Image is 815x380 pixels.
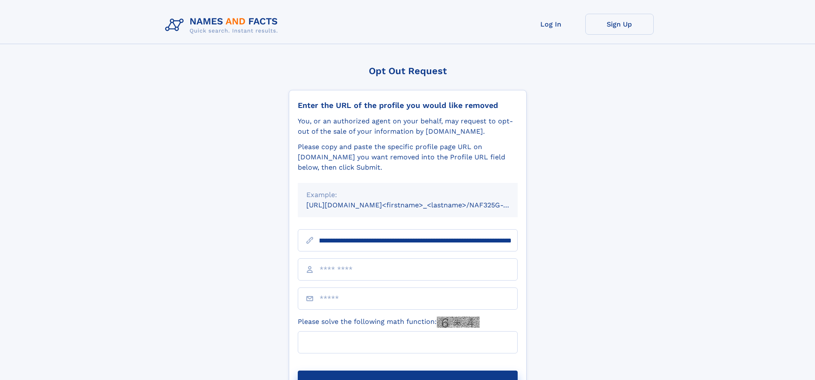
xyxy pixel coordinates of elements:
[517,14,585,35] a: Log In
[289,66,527,76] div: Opt Out Request
[298,101,518,110] div: Enter the URL of the profile you would like removed
[162,14,285,37] img: Logo Names and Facts
[298,142,518,173] div: Please copy and paste the specific profile page URL on [DOMAIN_NAME] you want removed into the Pr...
[298,317,480,328] label: Please solve the following math function:
[306,190,509,200] div: Example:
[306,201,534,209] small: [URL][DOMAIN_NAME]<firstname>_<lastname>/NAF325G-xxxxxxxx
[298,116,518,137] div: You, or an authorized agent on your behalf, may request to opt-out of the sale of your informatio...
[585,14,654,35] a: Sign Up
